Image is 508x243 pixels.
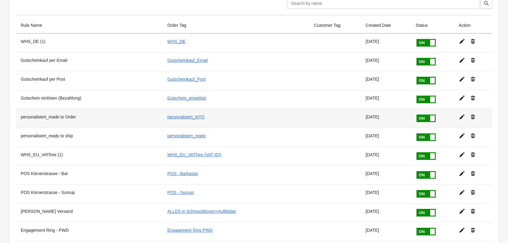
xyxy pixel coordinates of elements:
[309,17,361,33] th: Customer Tag
[16,90,162,109] th: Gutschein einlösen (Bezahlung)
[361,71,411,90] td: [DATE]
[361,17,411,33] th: Created Date
[167,96,206,100] a: Gutschein_eingelöst
[16,17,162,33] th: Rule Name
[16,203,162,222] th: [PERSON_NAME] Versand
[16,165,162,184] th: POS Körnerstrasse - Bar
[16,109,162,128] th: personalisiert_made to Order
[411,17,454,33] th: Status
[361,184,411,203] td: [DATE]
[361,33,411,52] td: [DATE]
[167,190,193,195] a: POS - Sumup
[16,184,162,203] th: POS Körnerstrasse - Sumup
[167,171,198,176] a: POS - Barkasse
[167,209,236,214] a: ALLES in Schmuckboxen+Aufkleber
[167,133,206,138] a: personalisiert_ready
[454,17,492,33] th: Action
[361,203,411,222] td: [DATE]
[16,52,162,71] th: Gutscheinkauf per Email
[361,90,411,109] td: [DATE]
[361,109,411,128] td: [DATE]
[167,228,213,233] a: Engagement Ring PWD
[361,128,411,146] td: [DATE]
[167,39,186,44] a: WHS_DE
[16,146,162,165] th: WHS_EU_VATfree (1)
[167,114,204,119] a: personalisiert_MTO
[16,222,162,241] th: Engagement Ring - PWD
[361,165,411,184] td: [DATE]
[167,77,205,82] a: Gutscheinkauf_Post
[167,58,207,63] a: Gutscheinkauf_Email
[361,222,411,241] td: [DATE]
[16,71,162,90] th: Gutscheinkauf per Post
[162,17,309,33] th: Order Tag
[361,52,411,71] td: [DATE]
[167,152,221,157] a: WHS_EU_VATfree (VAT ID!)
[16,33,162,52] th: WHS_DE (1)
[16,128,162,146] th: personalisiert_ready to ship
[361,146,411,165] td: [DATE]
